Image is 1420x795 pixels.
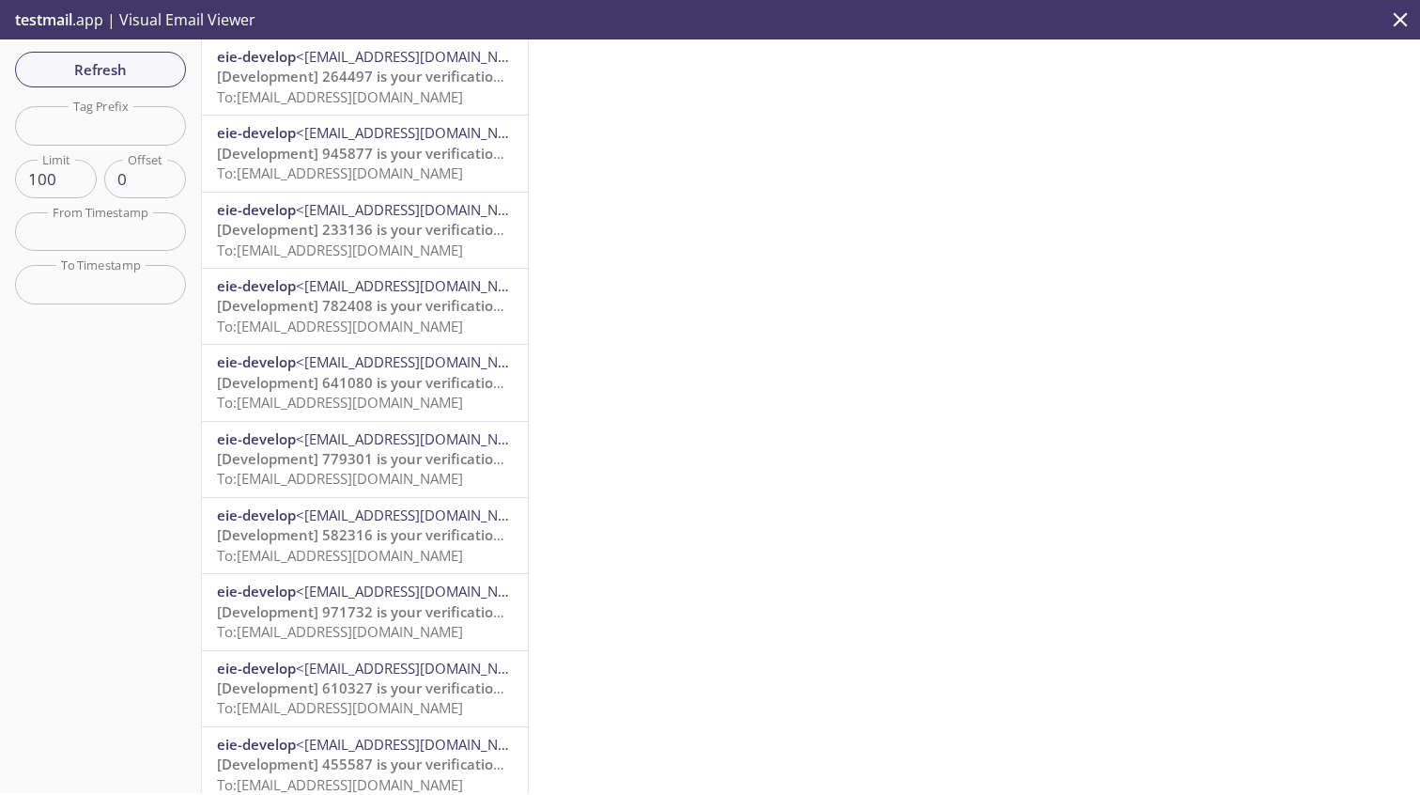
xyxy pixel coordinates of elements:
span: [Development] 264497 is your verification code [217,67,538,86]
span: <[EMAIL_ADDRESS][DOMAIN_NAME]> [296,276,539,295]
span: <[EMAIL_ADDRESS][DOMAIN_NAME]> [296,352,539,371]
span: [Development] 782408 is your verification code [217,296,538,315]
span: <[EMAIL_ADDRESS][DOMAIN_NAME]> [296,735,539,754]
span: eie-develop [217,276,296,295]
span: To: [EMAIL_ADDRESS][DOMAIN_NAME] [217,546,463,565]
div: eie-develop<[EMAIL_ADDRESS][DOMAIN_NAME]>[Development] 782408 is your verification codeTo:[EMAIL_... [202,269,528,344]
button: Refresh [15,52,186,87]
span: To: [EMAIL_ADDRESS][DOMAIN_NAME] [217,164,463,182]
span: eie-develop [217,659,296,678]
span: eie-develop [217,352,296,371]
span: eie-develop [217,735,296,754]
div: eie-develop<[EMAIL_ADDRESS][DOMAIN_NAME]>[Development] 264497 is your verification codeTo:[EMAIL_... [202,39,528,115]
span: [Development] 971732 is your verification code [217,602,538,621]
span: <[EMAIL_ADDRESS][DOMAIN_NAME]> [296,123,539,142]
span: <[EMAIL_ADDRESS][DOMAIN_NAME]> [296,47,539,66]
span: To: [EMAIL_ADDRESS][DOMAIN_NAME] [217,698,463,717]
div: eie-develop<[EMAIL_ADDRESS][DOMAIN_NAME]>[Development] 779301 is your verification codeTo:[EMAIL_... [202,422,528,497]
span: eie-develop [217,123,296,142]
span: testmail [15,9,72,30]
span: Refresh [30,57,171,82]
span: To: [EMAIL_ADDRESS][DOMAIN_NAME] [217,775,463,794]
span: To: [EMAIL_ADDRESS][DOMAIN_NAME] [217,87,463,106]
div: eie-develop<[EMAIL_ADDRESS][DOMAIN_NAME]>[Development] 582316 is your verification codeTo:[EMAIL_... [202,498,528,573]
span: <[EMAIL_ADDRESS][DOMAIN_NAME]> [296,429,539,448]
div: eie-develop<[EMAIL_ADDRESS][DOMAIN_NAME]>[Development] 610327 is your verification codeTo:[EMAIL_... [202,651,528,726]
span: To: [EMAIL_ADDRESS][DOMAIN_NAME] [217,241,463,259]
span: [Development] 641080 is your verification code [217,373,538,392]
span: <[EMAIL_ADDRESS][DOMAIN_NAME]> [296,582,539,600]
span: To: [EMAIL_ADDRESS][DOMAIN_NAME] [217,317,463,335]
div: eie-develop<[EMAIL_ADDRESS][DOMAIN_NAME]>[Development] 945877 is your verification codeTo:[EMAIL_... [202,116,528,191]
div: eie-develop<[EMAIL_ADDRESS][DOMAIN_NAME]>[Development] 641080 is your verification codeTo:[EMAIL_... [202,345,528,420]
span: [Development] 779301 is your verification code [217,449,538,468]
span: [Development] 233136 is your verification code [217,220,538,239]
span: [Development] 582316 is your verification code [217,525,538,544]
span: <[EMAIL_ADDRESS][DOMAIN_NAME]> [296,506,539,524]
span: eie-develop [217,200,296,219]
span: eie-develop [217,582,296,600]
span: [Development] 610327 is your verification code [217,678,538,697]
span: eie-develop [217,429,296,448]
span: To: [EMAIL_ADDRESS][DOMAIN_NAME] [217,393,463,412]
div: eie-develop<[EMAIL_ADDRESS][DOMAIN_NAME]>[Development] 971732 is your verification codeTo:[EMAIL_... [202,574,528,649]
span: eie-develop [217,47,296,66]
div: eie-develop<[EMAIL_ADDRESS][DOMAIN_NAME]>[Development] 233136 is your verification codeTo:[EMAIL_... [202,193,528,268]
span: [Development] 455587 is your verification code [217,755,538,773]
span: To: [EMAIL_ADDRESS][DOMAIN_NAME] [217,469,463,488]
span: [Development] 945877 is your verification code [217,144,538,163]
span: <[EMAIL_ADDRESS][DOMAIN_NAME]> [296,200,539,219]
span: To: [EMAIL_ADDRESS][DOMAIN_NAME] [217,622,463,641]
span: <[EMAIL_ADDRESS][DOMAIN_NAME]> [296,659,539,678]
span: eie-develop [217,506,296,524]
